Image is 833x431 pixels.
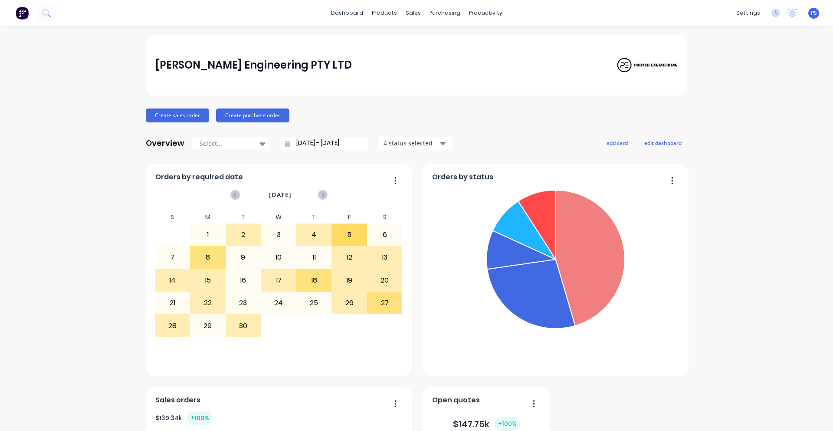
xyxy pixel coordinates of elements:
div: 25 [297,292,331,314]
div: 4 [297,224,331,246]
div: $ 139.34k [155,411,213,425]
button: Create purchase order [216,109,289,122]
div: settings [732,7,764,20]
div: 22 [190,292,225,314]
span: Open quotes [432,395,480,405]
span: Orders by status [432,172,493,182]
div: 5 [332,224,367,246]
span: Sales orders [155,395,200,405]
span: [DATE] [269,190,292,200]
div: S [155,211,190,224]
div: [PERSON_NAME] Engineering PTY LTD [155,56,352,74]
div: 4 status selected [384,138,438,148]
button: 4 status selected [379,137,453,150]
div: $ 147.75k [453,417,520,431]
div: sales [401,7,425,20]
span: Orders by required date [155,172,243,182]
div: 12 [332,247,367,268]
div: 2 [226,224,261,246]
div: 20 [367,270,402,291]
div: 14 [155,270,190,291]
div: + 100 % [187,411,213,425]
div: 26 [332,292,367,314]
span: PS [811,9,817,17]
div: 24 [261,292,296,314]
div: 7 [155,247,190,268]
button: edit dashboard [639,137,687,148]
div: 29 [190,315,225,336]
div: 11 [297,247,331,268]
div: 27 [367,292,402,314]
button: Create sales order [146,109,209,122]
div: 16 [226,270,261,291]
div: 10 [261,247,296,268]
div: products [367,7,401,20]
div: 13 [367,247,402,268]
div: 23 [226,292,261,314]
div: purchasing [425,7,465,20]
img: Factory [16,7,29,20]
div: 17 [261,270,296,291]
div: productivity [465,7,507,20]
div: 9 [226,247,261,268]
div: F [331,211,367,224]
div: 3 [261,224,296,246]
button: add card [601,137,633,148]
div: + 100 % [495,417,520,431]
div: 21 [155,292,190,314]
a: dashboard [327,7,367,20]
img: Porter Engineering PTY LTD [617,57,678,73]
div: 18 [297,270,331,291]
div: S [367,211,403,224]
div: 8 [190,247,225,268]
div: 6 [367,224,402,246]
div: 1 [190,224,225,246]
div: M [190,211,226,224]
div: T [296,211,332,224]
div: 15 [190,270,225,291]
div: Overview [146,135,184,152]
div: 30 [226,315,261,336]
div: 19 [332,270,367,291]
div: 28 [155,315,190,336]
div: W [261,211,296,224]
div: T [226,211,261,224]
